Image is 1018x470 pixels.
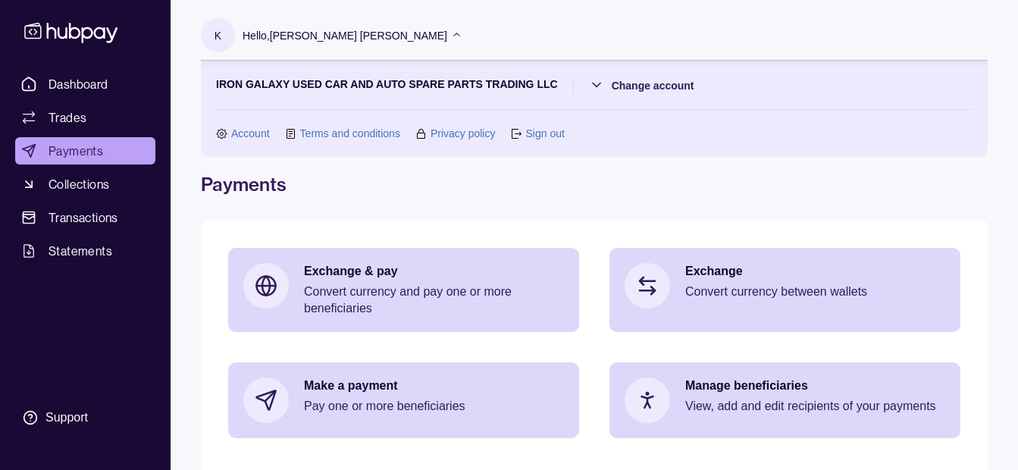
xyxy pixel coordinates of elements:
[216,76,558,94] p: IRON GALAXY USED CAR AND AUTO SPARE PARTS TRADING LLC
[49,208,118,227] span: Transactions
[304,263,564,280] p: Exchange & pay
[201,172,988,196] h1: Payments
[685,263,945,280] p: Exchange
[15,171,155,198] a: Collections
[45,409,88,426] div: Support
[685,398,945,415] p: View, add and edit recipients of your payments
[300,125,400,142] a: Terms and conditions
[431,125,496,142] a: Privacy policy
[15,237,155,265] a: Statements
[304,398,564,415] p: Pay one or more beneficiaries
[49,142,103,160] span: Payments
[609,362,960,438] a: Manage beneficiariesView, add and edit recipients of your payments
[304,378,564,394] p: Make a payment
[231,125,270,142] a: Account
[243,27,447,44] p: Hello, [PERSON_NAME] [PERSON_NAME]
[685,378,945,394] p: Manage beneficiaries
[49,75,108,93] span: Dashboard
[15,204,155,231] a: Transactions
[15,137,155,164] a: Payments
[228,362,579,438] a: Make a paymentPay one or more beneficiaries
[525,125,564,142] a: Sign out
[304,284,564,317] p: Convert currency and pay one or more beneficiaries
[215,27,221,44] p: K
[49,175,109,193] span: Collections
[228,248,579,332] a: Exchange & payConvert currency and pay one or more beneficiaries
[685,284,945,300] p: Convert currency between wallets
[15,70,155,98] a: Dashboard
[609,248,960,324] a: ExchangeConvert currency between wallets
[15,104,155,131] a: Trades
[589,76,694,94] button: Change account
[49,108,86,127] span: Trades
[612,80,694,92] span: Change account
[15,402,155,434] a: Support
[49,242,112,260] span: Statements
